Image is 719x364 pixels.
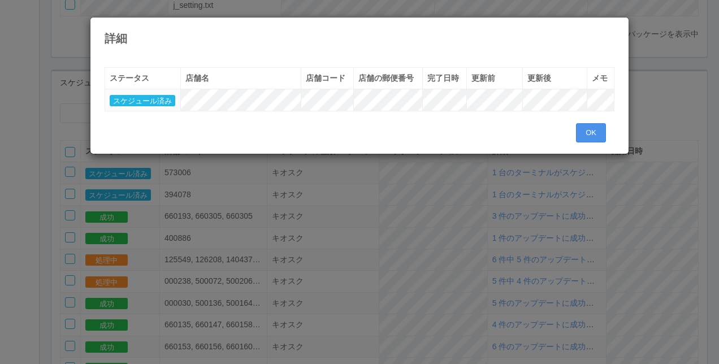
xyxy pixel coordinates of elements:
div: 店舗の郵便番号 [358,72,418,84]
div: 店舗コード [306,72,349,84]
div: 店舗名 [185,72,296,84]
h4: 詳細 [105,32,614,45]
div: 更新前 [471,72,518,84]
button: スケジュール済み [110,95,175,106]
div: スケジュール済み [110,94,176,106]
div: メモ [592,72,609,84]
div: ステータス [110,72,176,84]
div: 更新後 [527,72,582,84]
div: 完了日時 [427,72,462,84]
button: OK [576,123,606,142]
